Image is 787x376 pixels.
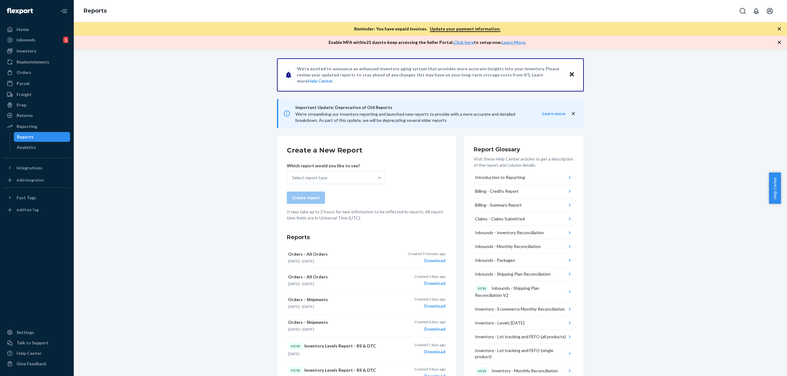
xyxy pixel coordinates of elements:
[288,327,392,332] p: —
[84,7,107,14] a: Reports
[17,102,26,108] div: Prep
[4,359,70,369] button: Give Feedback
[288,281,392,286] p: —
[474,254,574,267] button: Inbounds - Packages
[750,5,762,17] button: Open notifications
[475,202,522,208] div: Billing - Summary Report
[4,328,70,337] a: Settings
[478,369,486,374] p: NEW
[17,123,37,130] div: Reporting
[287,337,447,362] button: NEWInventory Levels Report - RS & DTC[DATE]Created 7 days agoDownload
[474,330,574,344] button: Inventory - Lot tracking and FEFO (all products)
[475,285,567,298] div: Inbounds - Shipping Plan Reconciliation V2
[414,280,445,286] div: Download
[4,90,70,99] a: Freight
[475,174,525,180] div: Introduction to Reporting
[7,8,33,14] img: Flexport logo
[329,39,526,45] p: Enable MFA within 21 days to keep accessing the Seller Portal. to setup now. .
[475,230,544,236] div: Inbounds - Inventory Reconciliation
[4,175,70,185] a: Add Integration
[414,349,445,355] div: Download
[474,267,574,281] button: Inbounds - Shipping Plan Reconciliation
[570,110,576,117] button: close
[4,338,70,348] button: Talk to Support
[478,286,486,291] p: NEW
[737,5,749,17] button: Open Search Box
[453,40,474,45] a: Click here
[17,80,30,87] div: Parcel
[288,366,303,374] div: NEW
[414,342,445,347] p: Created 7 days ago
[4,163,70,173] button: Integrations
[4,100,70,110] a: Prep
[288,274,392,280] p: Orders - All Orders
[4,68,70,77] a: Orders
[408,251,445,256] p: Created 7 minutes ago
[474,184,574,198] button: Billing - Credits Report
[430,26,500,32] a: Update your payment information.
[17,112,33,118] div: Returns
[295,111,515,123] span: We're streamlining our Inventory reporting and launched new reports to provide with a more accura...
[414,297,445,302] p: Created 3 days ago
[474,226,574,240] button: Inbounds - Inventory Reconciliation
[288,351,299,356] time: [DATE]
[474,316,574,330] button: Inventory - Levels [DATE]
[474,344,574,364] button: Inventory - Lot tracking and FEFO (single product)
[475,188,519,194] div: Billing - Credits Report
[474,156,574,168] p: Visit these Help Center articles to get a description of the report and column details.
[414,366,445,372] p: Created 9 days ago
[292,195,320,201] div: Create report
[303,327,314,331] time: [DATE]
[475,257,515,263] div: Inbounds - Packages
[17,207,39,212] div: Add Fast Tag
[288,342,392,350] p: Inventory Levels Report - RS & DTC
[63,37,68,43] div: 1
[475,367,558,375] div: Inventory - Monthly Reconciliation
[764,5,776,17] button: Open account menu
[17,144,36,150] div: Analytics
[4,348,70,358] a: Help Center
[287,233,447,241] h3: Reports
[474,145,574,153] h3: Report Glossary
[287,163,385,169] p: Which report would you like to see?
[287,209,447,221] p: It may take up to 2 hours for new information to be reflected in reports. All report time fields ...
[17,48,36,54] div: Inventory
[287,145,447,155] h2: Create a New Report
[288,304,392,309] p: —
[288,342,303,350] div: NEW
[4,110,70,120] a: Returns
[474,240,574,254] button: Inbounds - Monthly Reconciliation
[287,246,447,269] button: Orders - All Orders[DATE]—[DATE]Created 7 minutes agoDownload
[79,2,112,20] ol: breadcrumbs
[288,258,392,264] p: —
[17,177,44,183] div: Add Integration
[475,347,567,360] div: Inventory - Lot tracking and FEFO (single product)
[354,26,500,32] p: Reminder: You have unpaid invoices.
[287,292,447,314] button: Orders - Shipments[DATE]—[DATE]Created 3 days agoDownload
[475,334,566,340] div: Inventory - Lot tracking and FEFO (all products)
[475,216,525,222] div: Claims - Claims Submitted
[288,327,299,331] time: [DATE]
[748,358,781,373] iframe: Opens a widget where you can chat to one of our agents
[4,35,70,45] a: Inbounds1
[288,366,392,374] p: Inventory Levels Report - RS & DTC
[568,70,576,79] button: Close
[4,193,70,203] button: Fast Tags
[769,172,781,204] button: Help Center
[474,281,574,302] button: NEWInbounds - Shipping Plan Reconciliation V2
[475,243,541,250] div: Inbounds - Monthly Reconciliation
[308,78,332,83] a: Help Center
[414,303,445,309] div: Download
[17,59,49,65] div: Replenishments
[408,258,445,264] div: Download
[17,329,34,335] div: Settings
[414,274,445,279] p: Created 3 days ago
[288,319,392,325] p: Orders - Shipments
[303,259,314,263] time: [DATE]
[303,304,314,309] time: [DATE]
[303,281,314,286] time: [DATE]
[17,340,49,346] div: Talk to Support
[414,326,445,332] div: Download
[17,37,35,43] div: Inbounds
[17,134,34,140] div: Reports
